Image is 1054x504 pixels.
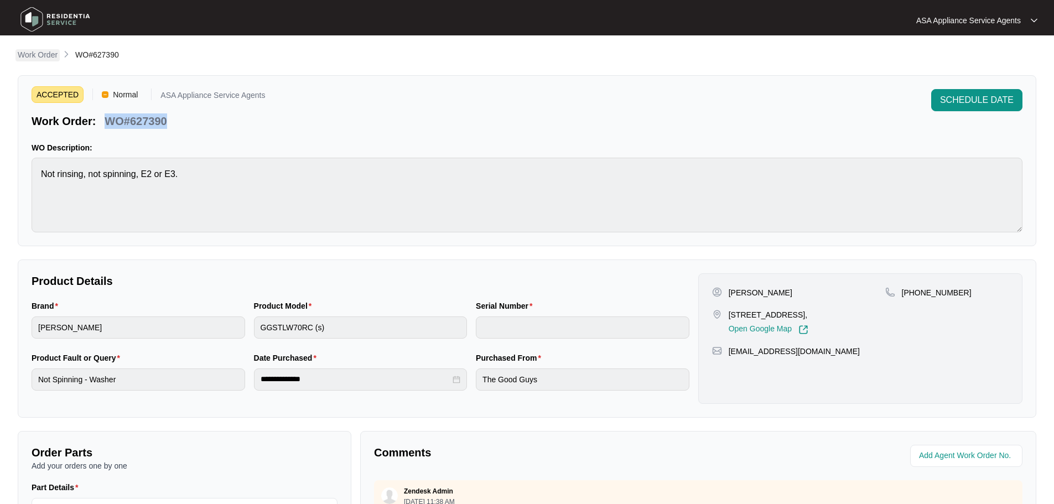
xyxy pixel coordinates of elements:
img: map-pin [885,287,895,297]
a: Open Google Map [729,325,808,335]
label: Purchased From [476,352,546,363]
p: Work Order: [32,113,96,129]
label: Serial Number [476,300,537,311]
input: Purchased From [476,368,689,391]
img: residentia service logo [17,3,94,36]
p: ASA Appliance Service Agents [160,91,265,103]
button: SCHEDULE DATE [931,89,1022,111]
input: Add Agent Work Order No. [919,449,1016,463]
p: [EMAIL_ADDRESS][DOMAIN_NAME] [729,346,860,357]
img: user-pin [712,287,722,297]
p: Zendesk Admin [404,487,453,496]
input: Date Purchased [261,373,451,385]
span: ACCEPTED [32,86,84,103]
p: WO Description: [32,142,1022,153]
p: [STREET_ADDRESS], [729,309,808,320]
p: Order Parts [32,445,338,460]
img: Link-External [798,325,808,335]
span: SCHEDULE DATE [940,93,1014,107]
span: Normal [108,86,142,103]
p: Add your orders one by one [32,460,338,471]
label: Product Model [254,300,316,311]
a: Work Order [15,49,60,61]
span: WO#627390 [75,50,119,59]
img: chevron-right [62,50,71,59]
label: Brand [32,300,63,311]
label: Date Purchased [254,352,321,363]
img: user.svg [381,487,398,504]
label: Product Fault or Query [32,352,124,363]
p: [PERSON_NAME] [729,287,792,298]
input: Product Model [254,316,468,339]
p: Product Details [32,273,689,289]
p: Comments [374,445,690,460]
img: dropdown arrow [1031,18,1037,23]
img: map-pin [712,309,722,319]
p: ASA Appliance Service Agents [916,15,1021,26]
input: Brand [32,316,245,339]
p: Work Order [18,49,58,60]
img: Vercel Logo [102,91,108,98]
input: Product Fault or Query [32,368,245,391]
img: map-pin [712,346,722,356]
textarea: Not rinsing, not spinning, E2 or E3. [32,158,1022,232]
label: Part Details [32,482,83,493]
input: Serial Number [476,316,689,339]
p: WO#627390 [105,113,167,129]
p: [PHONE_NUMBER] [902,287,972,298]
